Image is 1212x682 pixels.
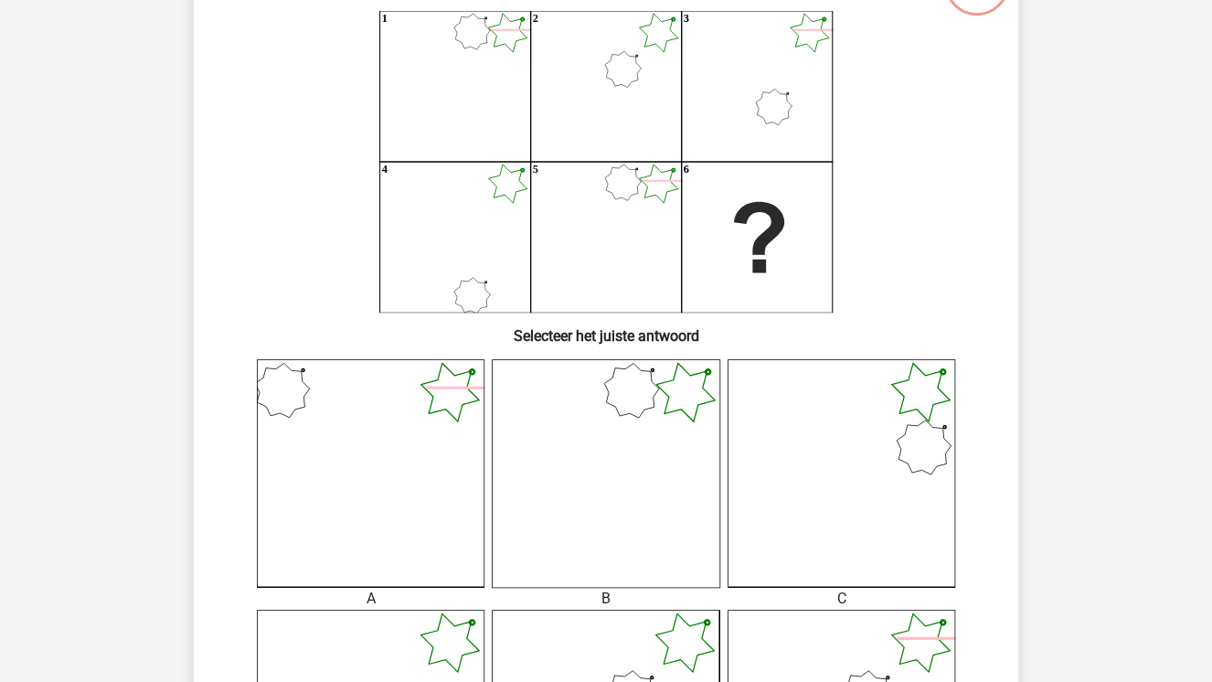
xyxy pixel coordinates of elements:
text: 6 [684,164,689,176]
div: C [714,588,969,610]
text: 5 [533,164,538,176]
text: 3 [684,13,689,26]
h6: Selecteer het juiste antwoord [223,313,989,345]
text: 2 [533,13,538,26]
div: A [243,588,498,610]
text: 1 [382,13,388,26]
text: 4 [382,164,388,176]
div: B [478,588,733,610]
